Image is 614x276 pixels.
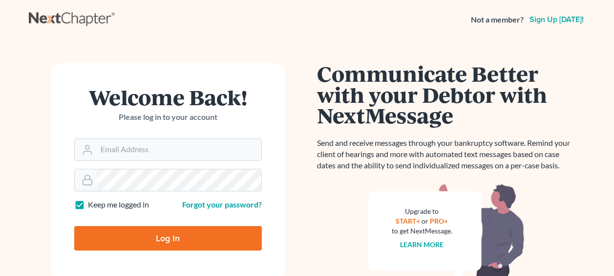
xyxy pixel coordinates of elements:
[74,112,262,123] p: Please log in to your account
[471,14,524,25] strong: Not a member?
[528,16,586,23] a: Sign up [DATE]!
[97,139,261,161] input: Email Address
[74,87,262,108] h1: Welcome Back!
[182,200,262,209] a: Forgot your password?
[88,199,149,210] label: Keep me logged in
[400,240,444,249] a: Learn more
[392,226,452,236] div: to get NextMessage.
[392,207,452,216] div: Upgrade to
[74,226,262,251] input: Log In
[317,63,576,126] h1: Communicate Better with your Debtor with NextMessage
[430,217,448,225] a: PRO+
[317,138,576,171] p: Send and receive messages through your bankruptcy software. Remind your client of hearings and mo...
[422,217,428,225] span: or
[396,217,420,225] a: START+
